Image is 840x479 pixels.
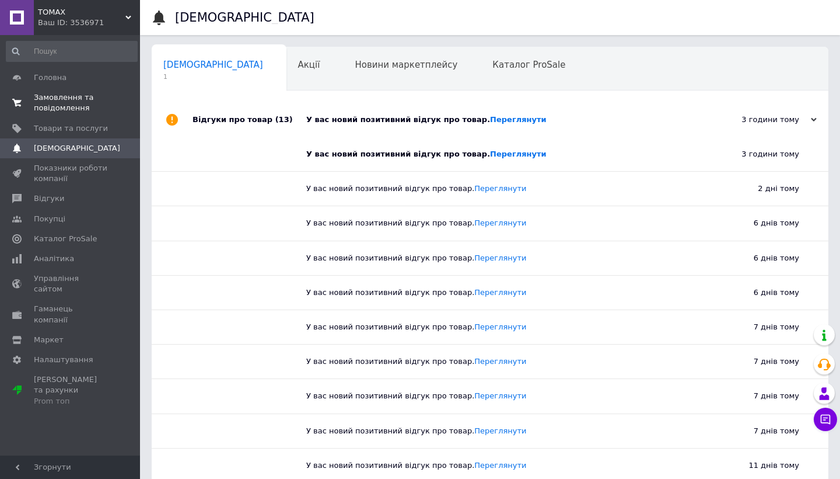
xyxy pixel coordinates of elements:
span: Управління сайтом [34,273,108,294]
div: У вас новий позитивний відгук про товар. [306,253,682,263]
a: Переглянути [474,322,526,331]
span: [DEMOGRAPHIC_DATA] [34,143,120,154]
a: Переглянути [474,288,526,297]
span: [PERSON_NAME] та рахунки [34,374,108,407]
div: 6 днів тому [682,241,828,275]
span: [DEMOGRAPHIC_DATA] [163,60,263,70]
div: 7 днів тому [682,345,828,379]
span: Акції [298,60,320,70]
a: Переглянути [474,254,526,262]
a: Переглянути [474,391,526,400]
div: У вас новий позитивний відгук про товар. [306,149,682,159]
div: 3 години тому [700,114,817,125]
span: Маркет [34,335,64,345]
span: Головна [34,72,66,83]
div: 3 години тому [682,137,828,171]
div: У вас новий позитивний відгук про товар. [306,322,682,332]
div: 2 дні тому [682,172,828,206]
a: Переглянути [474,357,526,366]
span: Гаманець компанії [34,304,108,325]
span: Товари та послуги [34,123,108,134]
span: Відгуки [34,193,64,204]
a: Переглянути [490,115,547,124]
span: Показники роботи компанії [34,163,108,184]
div: У вас новий позитивний відгук про товар. [306,356,682,367]
span: Аналітика [34,254,74,264]
h1: [DEMOGRAPHIC_DATA] [175,11,314,25]
div: 7 днів тому [682,310,828,344]
div: У вас новий позитивний відгук про товар. [306,460,682,471]
a: Переглянути [474,461,526,470]
div: У вас новий позитивний відгук про товар. [306,114,700,125]
div: Prom топ [34,396,108,407]
div: У вас новий позитивний відгук про товар. [306,218,682,228]
div: У вас новий позитивний відгук про товар. [306,426,682,436]
div: Відгуки про товар [192,102,306,137]
span: Налаштування [34,355,93,365]
div: 7 днів тому [682,414,828,448]
span: Новини маркетплейсу [355,60,457,70]
a: Переглянути [490,150,547,158]
a: Переглянути [474,218,526,227]
span: Каталог ProSale [34,234,97,244]
a: Переглянути [474,184,526,193]
div: 6 днів тому [682,206,828,240]
div: У вас новий позитивний відгук про товар. [306,183,682,194]
span: (13) [275,115,293,124]
span: Замовлення та повідомлення [34,92,108,113]
button: Чат з покупцем [814,408,837,431]
div: У вас новий позитивний відгук про товар. [306,391,682,401]
input: Пошук [6,41,138,62]
a: Переглянути [474,426,526,435]
div: Ваш ID: 3536971 [38,18,140,28]
span: Покупці [34,214,65,224]
div: 6 днів тому [682,276,828,310]
span: Каталог ProSale [492,60,565,70]
span: 1 [163,72,263,81]
div: У вас новий позитивний відгук про товар. [306,287,682,298]
span: TOMAX [38,7,125,18]
div: 7 днів тому [682,379,828,413]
